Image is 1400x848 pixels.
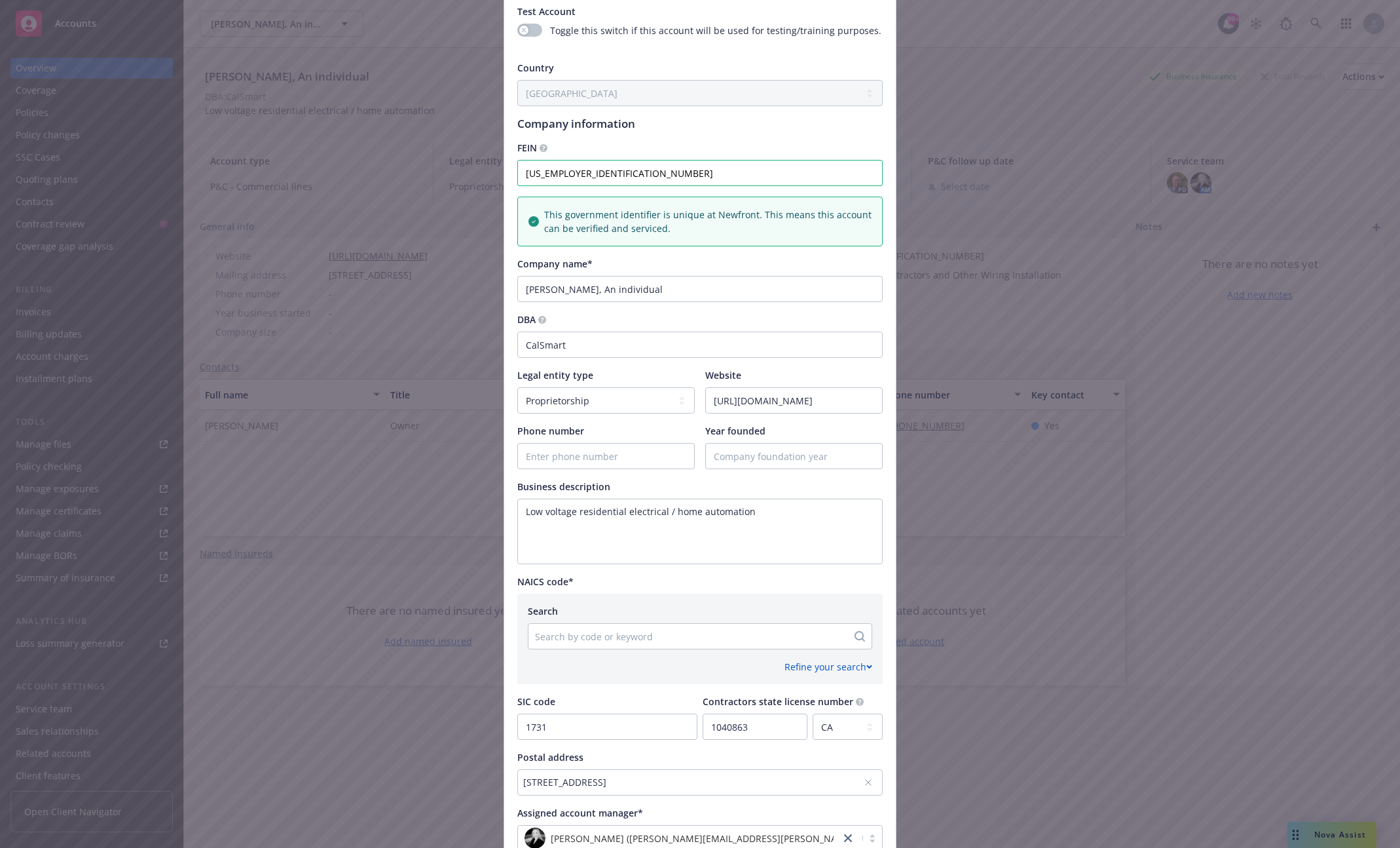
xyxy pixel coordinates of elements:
[528,605,558,617] span: Search
[517,117,883,130] h1: Company information
[705,425,765,437] span: Year founded
[517,313,536,326] span: DBA
[544,208,872,235] span: This government identifier is unique at Newfront. This means this account can be verified and ser...
[705,369,741,381] span: Website
[703,714,807,739] input: CSLB License
[517,332,883,358] input: DBA
[523,775,864,789] div: [STREET_ADDRESS]
[517,480,610,493] span: Business description
[517,160,883,186] input: Federal Employer Identification Number, XX-XXXXXXX
[706,444,882,469] input: Company foundation year
[517,5,576,18] span: Test Account
[517,142,537,154] span: FEIN
[517,62,554,74] span: Country
[784,660,872,674] div: Refine your search
[840,830,856,846] a: close
[517,751,583,763] span: Postal address
[517,807,643,819] span: Assigned account manager*
[551,832,932,845] span: [PERSON_NAME] ([PERSON_NAME][EMAIL_ADDRESS][PERSON_NAME][DOMAIN_NAME])
[517,499,883,564] textarea: Enter business description
[517,695,555,708] span: SIC code
[706,388,882,413] input: Enter URL
[703,695,853,708] span: Contractors state license number
[517,369,593,381] span: Legal entity type
[517,425,584,437] span: Phone number
[517,276,883,302] input: Company name
[517,575,574,588] span: NAICS code*
[550,24,881,37] span: Toggle this switch if this account will be used for testing/training purposes.
[517,769,883,796] button: [STREET_ADDRESS]
[518,714,697,739] input: SIC Code
[517,258,593,270] span: Company name*
[518,444,694,469] input: Enter phone number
